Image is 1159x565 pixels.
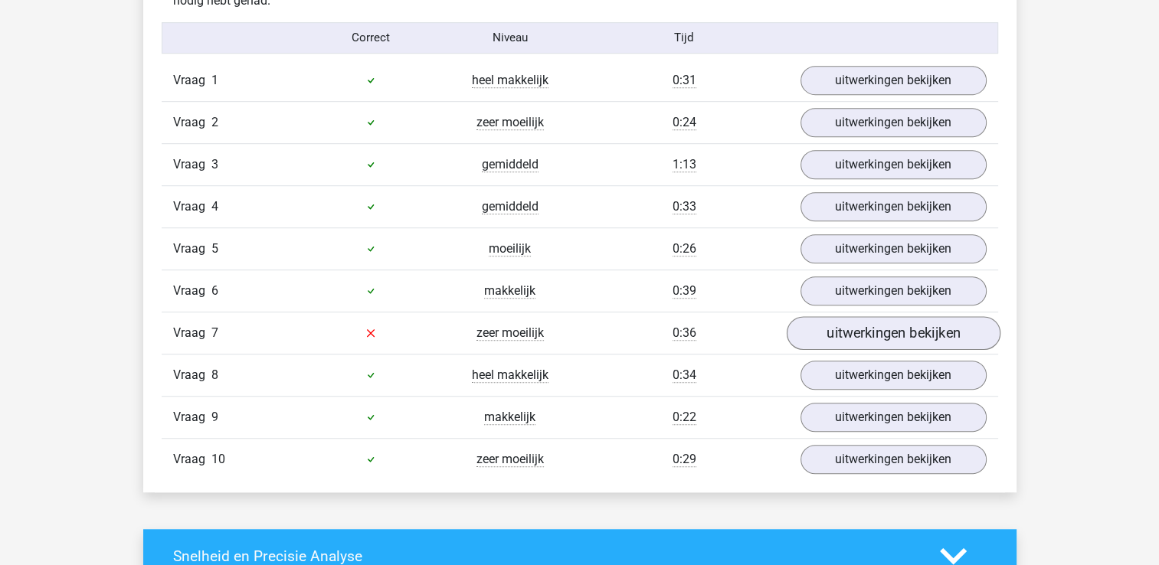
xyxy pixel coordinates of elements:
span: 0:26 [673,241,696,256]
span: 0:22 [673,410,696,425]
h4: Snelheid en Precisie Analyse [173,547,917,565]
span: 2 [211,115,218,129]
span: Vraag [173,282,211,300]
span: 6 [211,283,218,298]
span: makkelijk [484,410,535,425]
span: Vraag [173,155,211,174]
a: uitwerkingen bekijken [800,445,987,474]
span: Vraag [173,240,211,258]
span: gemiddeld [482,199,539,214]
a: uitwerkingen bekijken [800,108,987,137]
span: 1 [211,73,218,87]
a: uitwerkingen bekijken [800,234,987,263]
span: 7 [211,325,218,340]
span: heel makkelijk [472,367,548,383]
span: Vraag [173,450,211,469]
a: uitwerkingen bekijken [786,316,1000,350]
span: 4 [211,199,218,214]
span: Vraag [173,113,211,132]
div: Niveau [440,29,580,47]
div: Correct [301,29,440,47]
span: 1:13 [673,157,696,172]
span: Vraag [173,198,211,216]
span: 8 [211,367,218,382]
a: uitwerkingen bekijken [800,403,987,432]
span: Vraag [173,71,211,90]
span: 0:31 [673,73,696,88]
span: zeer moeilijk [476,452,544,467]
a: uitwerkingen bekijken [800,192,987,221]
a: uitwerkingen bekijken [800,66,987,95]
span: heel makkelijk [472,73,548,88]
span: gemiddeld [482,157,539,172]
a: uitwerkingen bekijken [800,150,987,179]
span: Vraag [173,324,211,342]
span: 0:39 [673,283,696,299]
span: Vraag [173,366,211,384]
span: makkelijk [484,283,535,299]
span: 0:24 [673,115,696,130]
span: 0:29 [673,452,696,467]
span: 9 [211,410,218,424]
span: 10 [211,452,225,466]
span: zeer moeilijk [476,115,544,130]
span: moeilijk [489,241,531,256]
span: zeer moeilijk [476,325,544,341]
span: 0:34 [673,367,696,383]
a: uitwerkingen bekijken [800,276,987,305]
span: 5 [211,241,218,256]
div: Tijd [579,29,788,47]
span: 0:33 [673,199,696,214]
a: uitwerkingen bekijken [800,361,987,390]
span: 0:36 [673,325,696,341]
span: 3 [211,157,218,171]
span: Vraag [173,408,211,426]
